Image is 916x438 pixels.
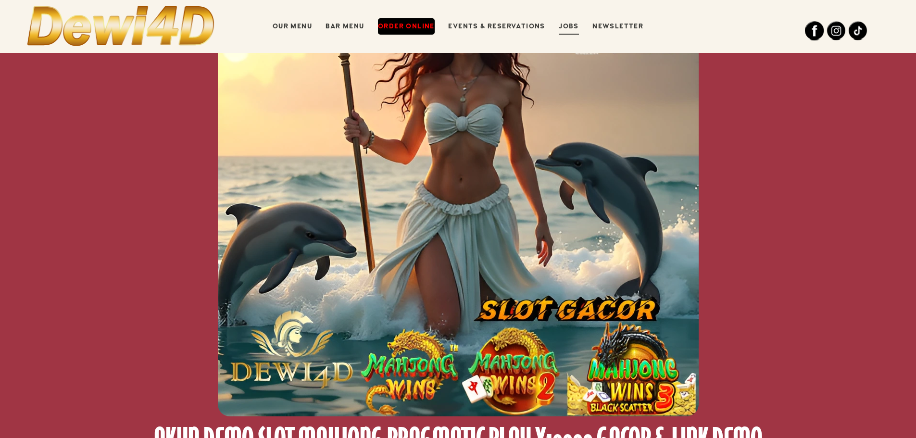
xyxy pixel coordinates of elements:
[85,18,157,35] img: Demo Slot Mahjong
[273,18,312,35] a: Our Menu
[448,18,545,35] a: Events & Reservations
[19,2,223,50] img: Demo Slot Mahjong
[378,18,435,35] a: Order Online
[805,21,824,41] img: Facebook
[559,18,579,35] a: Jobs
[326,18,364,35] a: Bar Menu
[592,18,643,35] a: Newsletter
[827,21,846,40] img: Instagram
